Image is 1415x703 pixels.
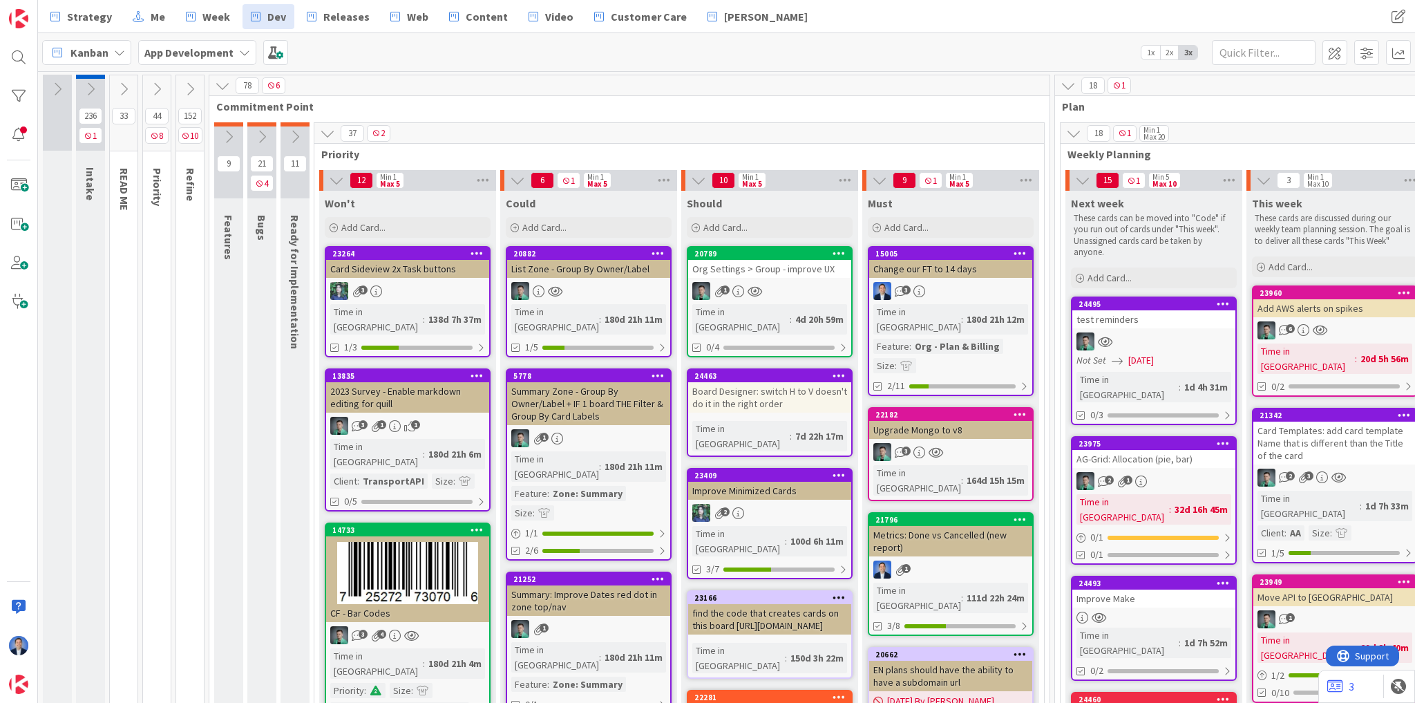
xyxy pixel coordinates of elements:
[330,474,357,489] div: Client
[511,642,599,673] div: Time in [GEOGRAPHIC_DATA]
[344,340,357,355] span: 1/3
[692,282,710,300] img: VP
[511,304,599,335] div: Time in [GEOGRAPHIC_DATA]
[721,285,730,294] span: 1
[1179,379,1181,395] span: :
[869,514,1032,556] div: 21796Metrics: Done vs Cancelled (new report)
[1271,379,1284,394] span: 0/2
[507,370,670,382] div: 5778
[873,339,909,354] div: Feature
[687,590,853,679] a: 23166find the code that creates cards on this board [URL][DOMAIN_NAME]Time in [GEOGRAPHIC_DATA]:1...
[1076,372,1179,402] div: Time in [GEOGRAPHIC_DATA]
[1257,344,1355,374] div: Time in [GEOGRAPHIC_DATA]
[525,543,538,558] span: 2/6
[1360,498,1362,514] span: :
[1071,576,1237,681] a: 24493Improve MakeTime in [GEOGRAPHIC_DATA]:1d 7h 52m0/2
[688,260,851,278] div: Org Settings > Group - improve UX
[1327,678,1354,695] a: 3
[869,260,1032,278] div: Change our FT to 14 days
[326,382,489,413] div: 2023 Survey - Enable markdown editing for quill
[911,339,1003,354] div: Org - Plan & Billing
[601,312,666,327] div: 180d 21h 11m
[507,247,670,260] div: 20882
[688,370,851,382] div: 24463
[902,285,911,294] span: 3
[423,656,425,671] span: :
[1076,472,1094,490] img: VP
[326,247,489,260] div: 23264
[326,524,489,536] div: 14733
[423,312,425,327] span: :
[1271,668,1284,683] span: 1 / 2
[873,443,891,461] img: VP
[326,524,489,622] div: 14733CF - Bar Codes
[1271,546,1284,561] span: 1/5
[236,77,259,94] span: 78
[1286,613,1295,622] span: 1
[511,486,547,501] div: Feature
[359,420,368,429] span: 3
[1079,299,1235,309] div: 24495
[688,604,851,635] div: find the code that creates cards on this board [URL][DOMAIN_NAME]
[688,247,851,260] div: 20789
[547,677,549,692] span: :
[961,473,963,488] span: :
[1076,354,1106,366] i: Not Set
[507,573,670,585] div: 21252
[1355,351,1357,366] span: :
[1257,632,1355,663] div: Time in [GEOGRAPHIC_DATA]
[507,282,670,300] div: VP
[895,358,897,373] span: :
[178,4,238,29] a: Week
[330,439,423,469] div: Time in [GEOGRAPHIC_DATA]
[688,282,851,300] div: VP
[1072,590,1235,608] div: Improve Make
[694,471,851,480] div: 23409
[390,683,411,698] div: Size
[67,8,112,25] span: Strategy
[699,4,816,29] a: [PERSON_NAME]
[507,260,670,278] div: List Zone - Group By Owner/Label
[868,512,1034,636] a: 21796Metrics: Done vs Cancelled (new report)DPTime in [GEOGRAPHIC_DATA]:111d 22h 24m3/8
[407,8,428,25] span: Web
[377,630,386,639] span: 4
[1330,525,1332,541] span: :
[1362,498,1412,514] div: 1d 7h 33m
[1309,525,1330,541] div: Size
[377,420,386,429] span: 1
[687,368,853,457] a: 24463Board Designer: switch H to V doesn't do it in the right orderTime in [GEOGRAPHIC_DATA]:7d 2...
[9,675,28,694] img: avatar
[785,650,787,666] span: :
[359,630,368,639] span: 3
[869,514,1032,526] div: 21796
[688,370,851,413] div: 24463Board Designer: switch H to V doesn't do it in the right order
[425,312,485,327] div: 138d 7h 37m
[721,507,730,516] span: 2
[1304,471,1313,480] span: 3
[267,8,286,25] span: Dev
[599,312,601,327] span: :
[724,8,808,25] span: [PERSON_NAME]
[511,282,529,300] img: VP
[868,407,1034,501] a: 22182Upgrade Mongo to v8VPTime in [GEOGRAPHIC_DATA]:164d 15h 15m
[706,340,719,355] span: 0/4
[9,636,28,655] img: DP
[961,312,963,327] span: :
[1072,332,1235,350] div: VP
[506,246,672,357] a: 20882List Zone - Group By Owner/LabelVPTime in [GEOGRAPHIC_DATA]:180d 21h 11m1/5
[884,221,929,234] span: Add Card...
[694,371,851,381] div: 24463
[1071,436,1237,565] a: 23975AG-Grid: Allocation (pie, bar)VPTime in [GEOGRAPHIC_DATA]:32d 16h 45m0/10/1
[887,619,900,633] span: 3/8
[687,468,853,579] a: 23409Improve Minimized CardsCRTime in [GEOGRAPHIC_DATA]:100d 6h 11m3/7
[151,8,165,25] span: Me
[144,46,234,59] b: App Development
[875,650,1032,659] div: 20662
[787,650,847,666] div: 150d 3h 22m
[1257,525,1284,541] div: Client
[507,247,670,278] div: 20882List Zone - Group By Owner/Label
[790,312,792,327] span: :
[875,410,1032,420] div: 22182
[692,421,790,451] div: Time in [GEOGRAPHIC_DATA]
[326,626,489,644] div: VP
